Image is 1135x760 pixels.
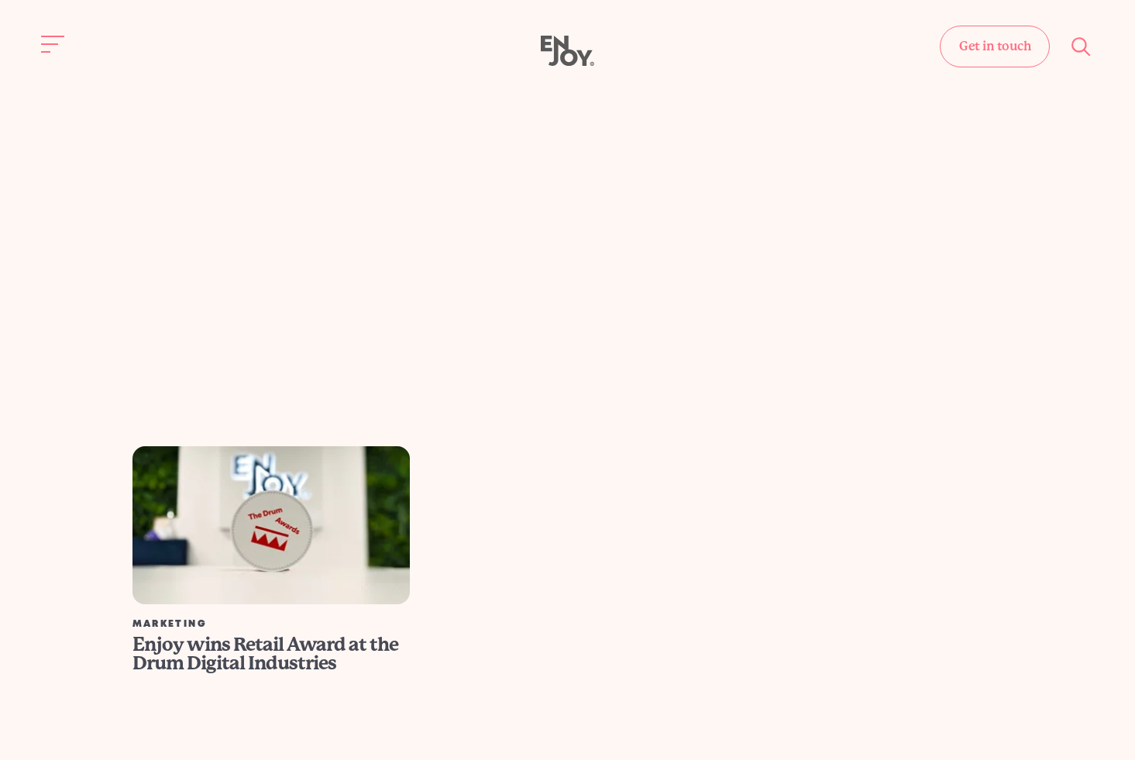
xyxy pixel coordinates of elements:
span: Enjoy wins Retail Award at the Drum Digital Industries [132,634,398,674]
a: Get in touch [940,26,1050,67]
div: Marketing [132,620,411,629]
button: Site navigation [37,28,70,60]
a: Enjoy wins Retail Award at the Drum Digital Industries Marketing Enjoy wins Retail Award at the D... [123,446,420,676]
img: Enjoy wins Retail Award at the Drum Digital Industries [132,446,411,604]
button: Site search [1065,30,1098,63]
